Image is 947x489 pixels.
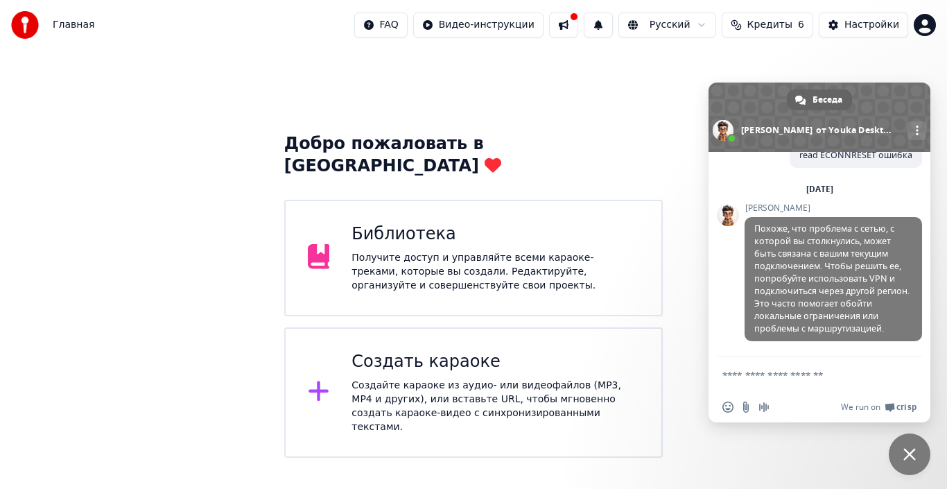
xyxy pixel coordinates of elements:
[722,369,886,381] textarea: Отправьте сообщение...
[798,18,804,32] span: 6
[806,185,833,194] div: [DATE]
[841,402,880,413] span: We run on
[351,379,639,434] div: Создайте караоке из аудио- или видеофайлов (MP3, MP4 и других), или вставьте URL, чтобы мгновенно...
[813,89,842,110] span: Беседа
[844,18,899,32] div: Настройки
[787,89,852,110] div: Беседа
[53,18,94,32] span: Главная
[722,402,733,413] span: Вставить emoji
[747,18,792,32] span: Кредиты
[740,402,751,413] span: Отправить файл
[758,402,770,413] span: Запись аудиосообщения
[841,402,916,413] a: We run onCrisp
[351,351,639,373] div: Создать караоке
[819,12,908,37] button: Настройки
[799,149,912,161] span: read ECONNRESET ошибка
[754,223,910,334] span: Похоже, что проблема с сетью, с которой вы столкнулись, может быть связана с вашим текущим подклю...
[354,12,408,37] button: FAQ
[11,11,39,39] img: youka
[896,402,916,413] span: Crisp
[722,12,813,37] button: Кредиты6
[53,18,94,32] nav: breadcrumb
[413,12,544,37] button: Видео-инструкции
[907,121,926,140] div: Дополнительные каналы
[284,133,663,178] div: Добро пожаловать в [GEOGRAPHIC_DATA]
[351,251,639,293] div: Получите доступ и управляйте всеми караоке-треками, которые вы создали. Редактируйте, организуйте...
[889,434,930,475] div: Закрыть чат
[745,203,922,213] span: [PERSON_NAME]
[351,223,639,246] div: Библиотека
